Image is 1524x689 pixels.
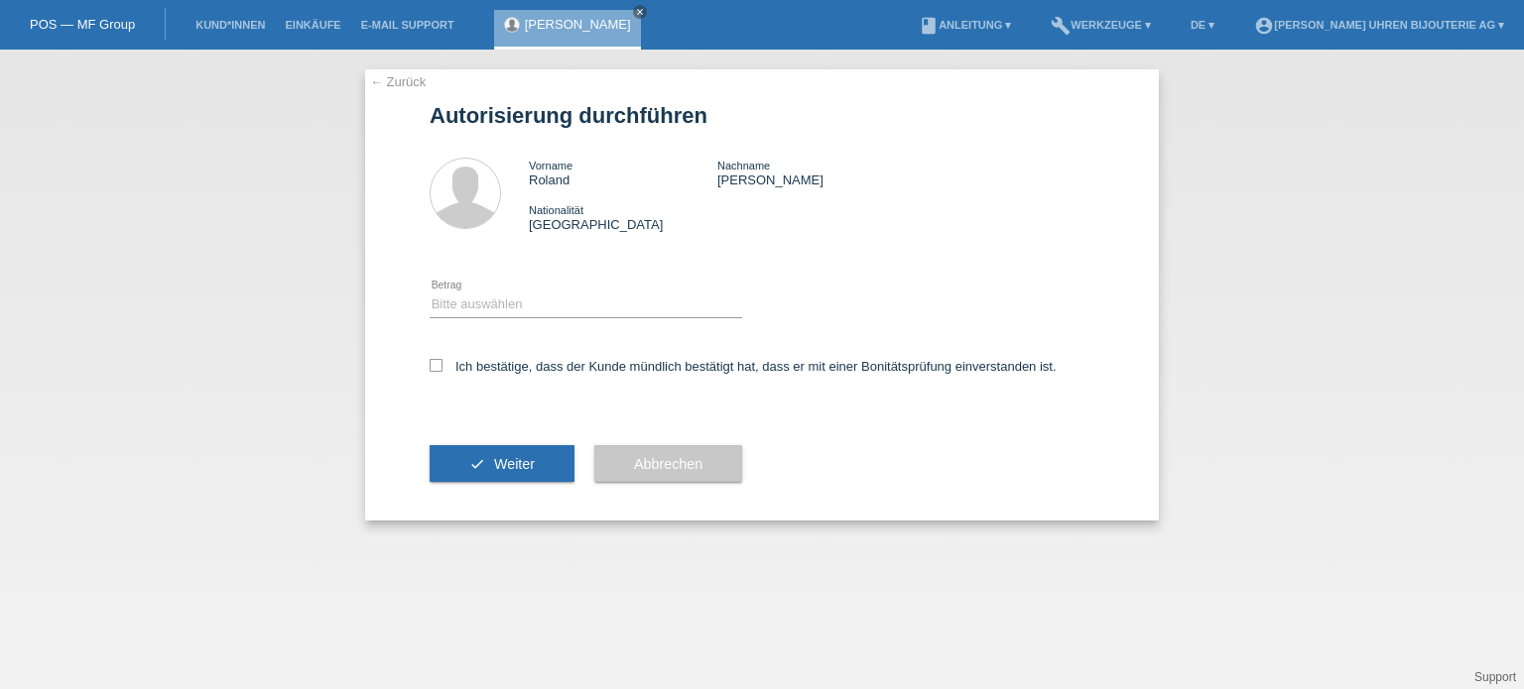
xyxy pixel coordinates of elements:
[1254,16,1274,36] i: account_circle
[594,445,742,483] button: Abbrechen
[430,445,574,483] button: check Weiter
[909,19,1021,31] a: bookAnleitung ▾
[469,456,485,472] i: check
[370,74,426,89] a: ← Zurück
[717,160,770,172] span: Nachname
[635,7,645,17] i: close
[275,19,350,31] a: Einkäufe
[186,19,275,31] a: Kund*innen
[1244,19,1514,31] a: account_circle[PERSON_NAME] Uhren Bijouterie AG ▾
[529,204,583,216] span: Nationalität
[30,17,135,32] a: POS — MF Group
[717,158,906,187] div: [PERSON_NAME]
[634,456,702,472] span: Abbrechen
[529,158,717,187] div: Roland
[529,202,717,232] div: [GEOGRAPHIC_DATA]
[529,160,572,172] span: Vorname
[1474,670,1516,684] a: Support
[494,456,535,472] span: Weiter
[1051,16,1071,36] i: build
[525,17,631,32] a: [PERSON_NAME]
[919,16,939,36] i: book
[633,5,647,19] a: close
[1181,19,1224,31] a: DE ▾
[430,359,1057,374] label: Ich bestätige, dass der Kunde mündlich bestätigt hat, dass er mit einer Bonitätsprüfung einversta...
[1041,19,1161,31] a: buildWerkzeuge ▾
[351,19,464,31] a: E-Mail Support
[430,103,1094,128] h1: Autorisierung durchführen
